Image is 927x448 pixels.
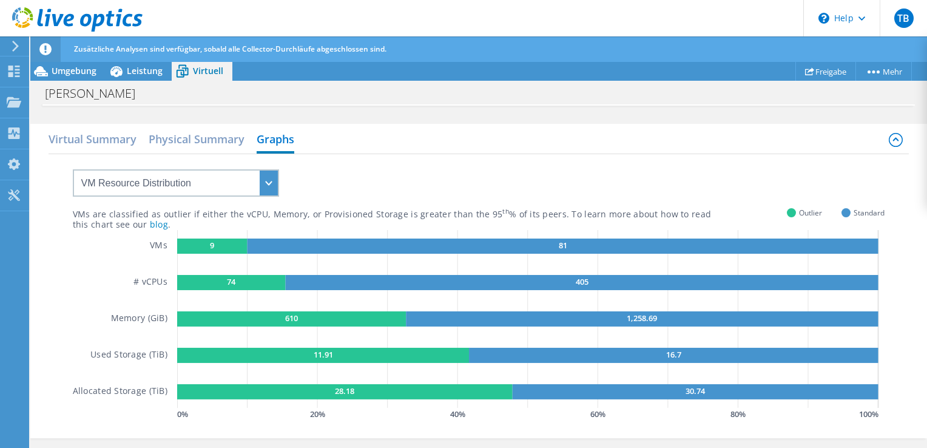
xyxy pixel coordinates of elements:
text: 405 [576,276,588,287]
span: Standard [854,206,885,220]
svg: \n [818,13,829,24]
svg: GaugeChartPercentageAxisTexta [177,408,885,420]
text: 74 [227,276,236,287]
text: 9 [210,240,214,251]
span: Umgebung [52,65,96,76]
span: TB [894,8,914,28]
text: 0 % [177,409,188,419]
text: 28.18 [335,385,354,396]
sup: th [502,207,509,216]
h5: VMs [150,239,167,254]
text: 16.7 [666,349,681,360]
text: 1,258.69 [627,313,658,324]
span: Leistung [127,65,163,76]
h2: Graphs [257,127,294,154]
text: 100 % [859,409,878,419]
text: 20 % [310,409,325,419]
a: Mehr [855,62,912,81]
h2: Physical Summary [149,127,244,151]
div: VMs are classified as outlier if either the vCPU, Memory, or Provisioned Storage is greater than ... [73,209,787,220]
a: Freigabe [795,62,856,81]
h1: [PERSON_NAME] [39,87,154,100]
text: 30.74 [686,385,706,396]
h5: Used Storage (TiB) [90,348,167,363]
h5: Memory (GiB) [111,311,167,327]
h5: Allocated Storage (TiB) [73,384,167,399]
span: Virtuell [193,65,223,76]
text: 11.91 [314,349,333,360]
text: 80 % [730,409,746,419]
text: 60 % [590,409,605,419]
a: blog [150,219,168,230]
h5: # vCPUs [133,275,167,290]
span: Outlier [799,206,822,220]
text: 81 [559,240,567,251]
h2: Virtual Summary [49,127,137,151]
text: 610 [285,313,298,324]
span: Zusätzliche Analysen sind verfügbar, sobald alle Collector-Durchläufe abgeschlossen sind. [74,44,386,54]
text: 40 % [450,409,465,419]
